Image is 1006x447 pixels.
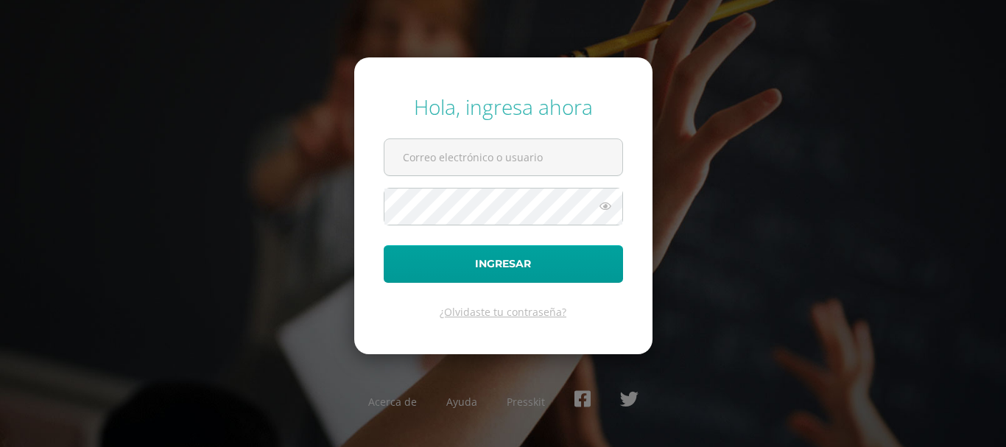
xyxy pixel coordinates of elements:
[440,305,566,319] a: ¿Olvidaste tu contraseña?
[368,395,417,409] a: Acerca de
[384,139,622,175] input: Correo electrónico o usuario
[384,245,623,283] button: Ingresar
[384,93,623,121] div: Hola, ingresa ahora
[446,395,477,409] a: Ayuda
[507,395,545,409] a: Presskit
